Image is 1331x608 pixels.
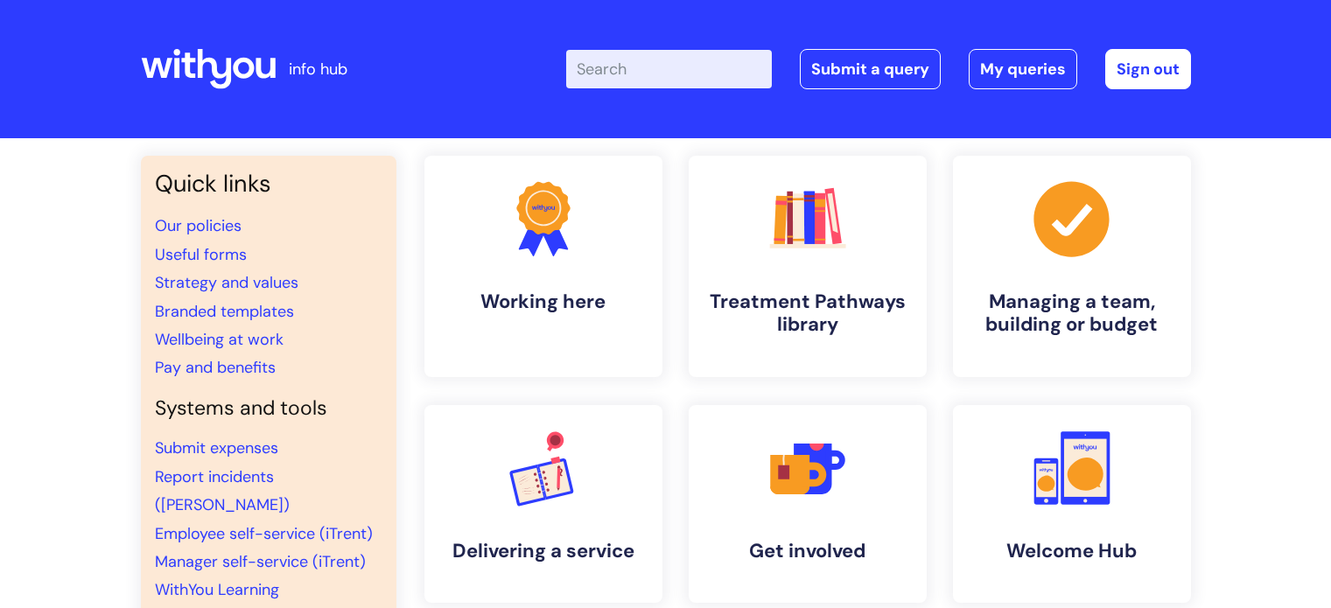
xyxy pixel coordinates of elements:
a: Submit a query [800,49,941,89]
h4: Systems and tools [155,396,382,421]
h4: Welcome Hub [967,540,1177,563]
a: Get involved [689,405,927,603]
h4: Get involved [703,540,913,563]
a: Wellbeing at work [155,329,284,350]
h4: Treatment Pathways library [703,290,913,337]
p: info hub [289,55,347,83]
a: Pay and benefits [155,357,276,378]
a: Useful forms [155,244,247,265]
a: Strategy and values [155,272,298,293]
a: Employee self-service (iTrent) [155,523,373,544]
a: WithYou Learning [155,579,279,600]
a: Treatment Pathways library [689,156,927,377]
a: Working here [424,156,662,377]
a: Managing a team, building or budget [953,156,1191,377]
h3: Quick links [155,170,382,198]
a: Our policies [155,215,242,236]
h4: Working here [438,290,648,313]
h4: Delivering a service [438,540,648,563]
a: Submit expenses [155,437,278,458]
a: Report incidents ([PERSON_NAME]) [155,466,290,515]
a: Sign out [1105,49,1191,89]
h4: Managing a team, building or budget [967,290,1177,337]
a: My queries [969,49,1077,89]
input: Search [566,50,772,88]
a: Welcome Hub [953,405,1191,603]
a: Manager self-service (iTrent) [155,551,366,572]
a: Delivering a service [424,405,662,603]
a: Branded templates [155,301,294,322]
div: | - [566,49,1191,89]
